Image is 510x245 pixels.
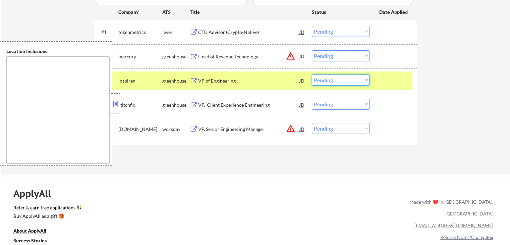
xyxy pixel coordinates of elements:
div: Location Inclusions: [6,48,110,55]
div: Head of Revenue Technology [198,53,299,60]
div: JD [299,99,305,111]
div: workday [162,126,190,133]
div: #1 [101,29,113,36]
a: Refer & earn free applications 👯‍♀️ [13,205,269,212]
a: About ApplyAll [13,227,56,236]
div: Title [190,9,305,15]
div: Buy ApplyAll as a gift 🎁 [13,214,80,218]
div: Status [312,6,370,18]
div: VP, Client Experience Engineering [198,102,299,108]
div: ApplyAll [13,188,59,199]
a: [EMAIL_ADDRESS][DOMAIN_NAME] [414,223,493,228]
div: greenhouse [162,78,190,84]
div: lever [162,29,190,36]
div: inspiren [118,78,162,84]
div: Company [118,9,162,15]
u: Success Stories [13,238,47,243]
u: About ApplyAll [13,228,46,234]
div: CTO Advisor (Crypto-Native) [198,29,299,36]
div: JD [299,75,305,87]
div: greenhouse [162,102,190,108]
div: [DOMAIN_NAME] [118,126,162,133]
div: VP of Engineering [198,78,299,84]
button: warning_amber [286,124,295,133]
div: tokenmetrics [118,29,162,36]
div: mercury [118,53,162,60]
button: warning_amber [286,51,295,61]
div: greenhouse [162,53,190,60]
div: JD [299,26,305,38]
div: JD [299,50,305,62]
div: Date Applied [379,9,409,15]
div: VP, Senior Engineering Manager [198,126,299,133]
div: Made with ❤️ in [GEOGRAPHIC_DATA], [GEOGRAPHIC_DATA] [407,196,493,219]
div: JD [299,123,305,135]
div: stitchfix [118,102,162,108]
a: Release Notes/Changelog [440,234,493,240]
div: ATS [162,9,190,15]
a: Buy ApplyAll as a gift 🎁 [13,212,80,221]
